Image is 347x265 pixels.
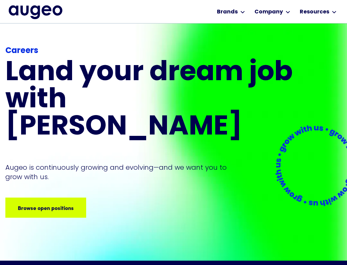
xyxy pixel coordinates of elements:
div: Resources [300,8,329,16]
strong: Careers [5,47,38,55]
h1: Land your dream job﻿ with [PERSON_NAME] [5,60,295,141]
div: Brands [217,8,238,16]
div: Company [254,8,283,16]
a: Browse open positions [5,198,86,218]
a: home [9,5,62,19]
p: Augeo is continuously growing and evolving—and we want you to grow with us. [5,163,236,181]
img: Augeo's full logo in midnight blue. [9,5,62,19]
